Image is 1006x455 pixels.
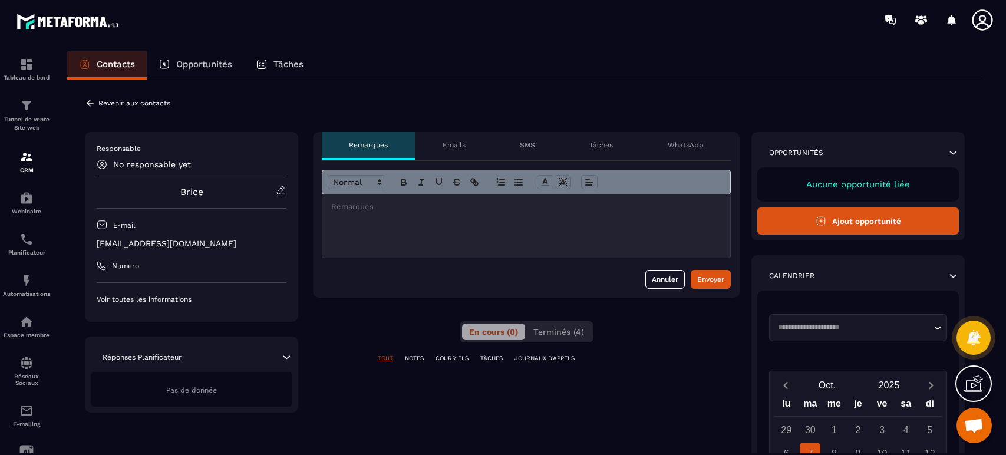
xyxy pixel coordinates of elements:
[774,322,931,334] input: Search for option
[3,265,50,306] a: automationsautomationsAutomatisations
[436,354,469,362] p: COURRIELS
[956,408,992,443] div: Ouvrir le chat
[19,404,34,418] img: email
[691,270,731,289] button: Envoyer
[533,327,584,337] span: Terminés (4)
[3,223,50,265] a: schedulerschedulerPlanificateur
[112,261,139,271] p: Numéro
[824,420,845,440] div: 1
[769,314,947,341] div: Search for option
[799,395,823,416] div: ma
[19,98,34,113] img: formation
[19,150,34,164] img: formation
[800,420,820,440] div: 30
[858,375,920,395] button: Open years overlay
[19,191,34,205] img: automations
[697,273,724,285] div: Envoyer
[3,167,50,173] p: CRM
[3,249,50,256] p: Planificateur
[97,59,135,70] p: Contacts
[870,395,894,416] div: ve
[3,74,50,81] p: Tableau de bord
[894,395,918,416] div: sa
[480,354,503,362] p: TÂCHES
[520,140,535,150] p: SMS
[19,57,34,71] img: formation
[405,354,424,362] p: NOTES
[113,220,136,230] p: E-mail
[97,144,286,153] p: Responsable
[19,273,34,288] img: automations
[769,179,947,190] p: Aucune opportunité liée
[17,11,123,32] img: logo
[3,332,50,338] p: Espace membre
[19,315,34,329] img: automations
[920,377,942,393] button: Next month
[98,99,170,107] p: Revenir aux contacts
[668,140,704,150] p: WhatsApp
[103,352,182,362] p: Réponses Planificateur
[3,395,50,436] a: emailemailE-mailing
[97,238,286,249] p: [EMAIL_ADDRESS][DOMAIN_NAME]
[774,395,799,416] div: lu
[872,420,892,440] div: 3
[3,141,50,182] a: formationformationCRM
[378,354,393,362] p: TOUT
[3,347,50,395] a: social-networksocial-networkRéseaux Sociaux
[589,140,613,150] p: Tâches
[919,420,940,440] div: 5
[3,116,50,132] p: Tunnel de vente Site web
[462,324,525,340] button: En cours (0)
[757,207,959,235] button: Ajout opportunité
[3,373,50,386] p: Réseaux Sociaux
[3,182,50,223] a: automationsautomationsWebinaire
[19,232,34,246] img: scheduler
[166,386,217,394] span: Pas de donnée
[244,51,315,80] a: Tâches
[526,324,591,340] button: Terminés (4)
[3,208,50,215] p: Webinaire
[848,420,869,440] div: 2
[822,395,846,416] div: me
[469,327,518,337] span: En cours (0)
[896,420,916,440] div: 4
[349,140,388,150] p: Remarques
[796,375,858,395] button: Open months overlay
[97,295,286,304] p: Voir toutes les informations
[113,160,191,169] p: No responsable yet
[147,51,244,80] a: Opportunités
[176,59,232,70] p: Opportunités
[3,291,50,297] p: Automatisations
[3,306,50,347] a: automationsautomationsEspace membre
[273,59,304,70] p: Tâches
[3,421,50,427] p: E-mailing
[769,271,814,281] p: Calendrier
[774,377,796,393] button: Previous month
[3,48,50,90] a: formationformationTableau de bord
[514,354,575,362] p: JOURNAUX D'APPELS
[776,420,797,440] div: 29
[846,395,870,416] div: je
[769,148,823,157] p: Opportunités
[180,186,203,197] a: Brice
[443,140,466,150] p: Emails
[19,356,34,370] img: social-network
[918,395,942,416] div: di
[645,270,685,289] button: Annuler
[67,51,147,80] a: Contacts
[3,90,50,141] a: formationformationTunnel de vente Site web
